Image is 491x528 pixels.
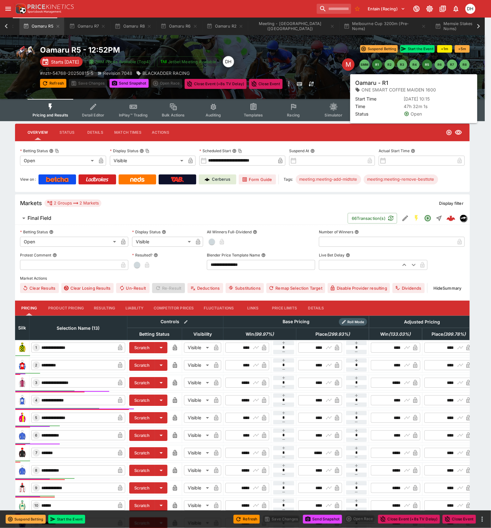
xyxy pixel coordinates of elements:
[151,79,182,88] div: split button
[20,283,59,293] button: Clear Results
[460,215,467,222] img: nztr
[110,79,149,88] button: Send Snapshot
[364,174,438,184] div: Betting Target: cerberus
[205,177,210,182] img: Cerberus
[132,237,193,247] div: Visible
[116,283,150,293] span: Un-Result
[120,301,149,316] button: Liability
[129,430,155,441] button: Scratch
[129,412,155,423] button: Scratch
[20,199,42,207] h5: Markets
[447,81,467,87] p: Auto-Save
[463,2,477,16] button: Daniel Hooper
[445,212,457,225] a: bb83c510-9ed5-4e08-9cf0-8b538971f23d
[40,45,255,55] h2: Copy To Clipboard
[132,229,161,235] p: Display Status
[339,318,367,326] div: Show/hide Price Roll mode configuration.
[17,448,27,458] img: runner 7
[82,113,104,117] span: Detail Editor
[149,301,199,316] button: Competitor Prices
[34,433,39,437] span: 6
[378,79,470,89] div: Start From
[478,515,486,523] button: more
[447,214,455,223] div: bb83c510-9ed5-4e08-9cf0-8b538971f23d
[3,3,14,14] button: open drawer
[51,59,79,65] p: Starts [DATE]
[85,56,155,67] button: SRM Prices Available (Top4)
[422,60,432,70] button: R5
[348,213,397,224] button: 66Transaction(s)
[364,176,438,183] span: meeting:meeting-remove-besttote
[425,330,473,338] span: Place
[17,500,27,510] img: runner 10
[20,237,118,247] div: Open
[455,129,462,136] svg: Visible
[17,343,27,353] img: runner 1
[34,380,39,385] span: 3
[110,148,138,153] p: Display Status
[303,515,342,524] button: Send Snapshot
[400,213,411,224] button: Edit Detail
[410,60,420,70] button: R4
[239,301,267,316] button: Links
[129,465,155,476] button: Scratch
[424,215,432,222] svg: Open
[327,330,350,338] em: ( 299.93 %)
[34,398,39,402] span: 4
[447,214,455,223] img: logo-cerberus--red.svg
[20,156,96,166] div: Open
[129,377,155,388] button: Scratch
[20,252,51,258] p: Protest Comment
[184,395,211,405] div: Visible
[187,283,223,293] button: Deductions
[81,125,109,140] button: Details
[157,18,202,35] button: Oamaru R6
[20,229,48,235] p: Betting Status
[207,229,252,235] p: All Winners Full-Dividend
[142,70,190,76] p: BLACKADDER RACING
[442,515,476,524] button: Close Event
[15,45,35,65] img: horse_racing.png
[19,18,64,35] button: Oamaru R5
[184,500,211,510] div: Visible
[280,318,312,326] div: Base Pricing
[374,330,418,338] span: Win
[184,343,211,353] div: Visible
[17,378,27,388] img: runner 3
[437,3,448,14] button: Documentation
[17,413,27,423] img: runner 5
[171,177,184,182] img: TabNZ
[233,515,260,524] button: Refresh
[184,465,211,475] div: Visible
[34,486,39,490] span: 9
[53,125,81,140] button: Status
[28,99,457,121] div: Event type filters
[146,125,175,140] button: Actions
[424,3,435,14] button: Toggle light/dark mode
[435,60,445,70] button: R6
[418,81,434,87] p: Override
[455,45,470,53] button: +5m
[238,149,242,153] button: Copy To Clipboard
[325,113,342,117] span: Simulator
[199,148,231,153] p: Scheduled Start
[47,199,99,207] div: 2 Groups 2 Markets
[28,215,51,221] h6: Final Field
[254,330,274,338] em: ( 99.97 %)
[40,70,93,76] p: Copy To Clipboard
[133,330,177,338] span: Betting Status
[397,60,407,70] button: R3
[362,113,385,117] span: Popular Bets
[184,413,211,423] div: Visible
[360,60,470,70] nav: pagination navigation
[443,330,466,338] em: ( 399.78 %)
[152,283,185,293] span: Re-Result
[388,81,405,87] p: Overtype
[33,113,68,117] span: Pricing and Results
[40,79,66,88] button: Refresh
[385,60,395,70] button: R2
[185,79,247,89] button: Close Event (+8s TV Delay)
[55,149,59,153] button: Copy To Clipboard
[364,4,409,14] button: Select Tenant
[129,395,155,406] button: Scratch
